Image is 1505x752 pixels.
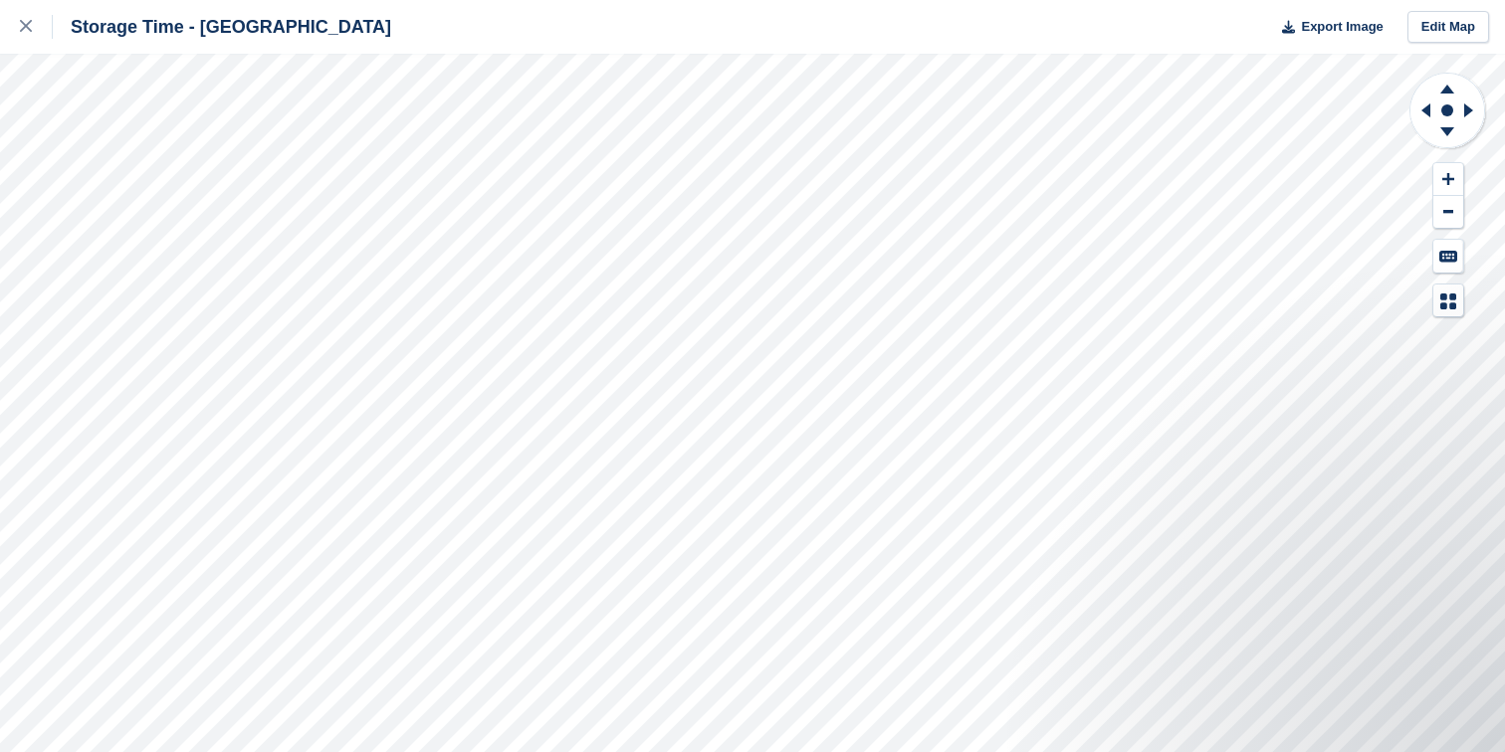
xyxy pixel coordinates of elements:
span: Export Image [1301,17,1383,37]
a: Edit Map [1407,11,1489,44]
div: Storage Time - [GEOGRAPHIC_DATA] [53,15,391,39]
button: Zoom In [1433,163,1463,196]
button: Map Legend [1433,284,1463,317]
button: Export Image [1270,11,1384,44]
button: Zoom Out [1433,196,1463,229]
button: Keyboard Shortcuts [1433,240,1463,273]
